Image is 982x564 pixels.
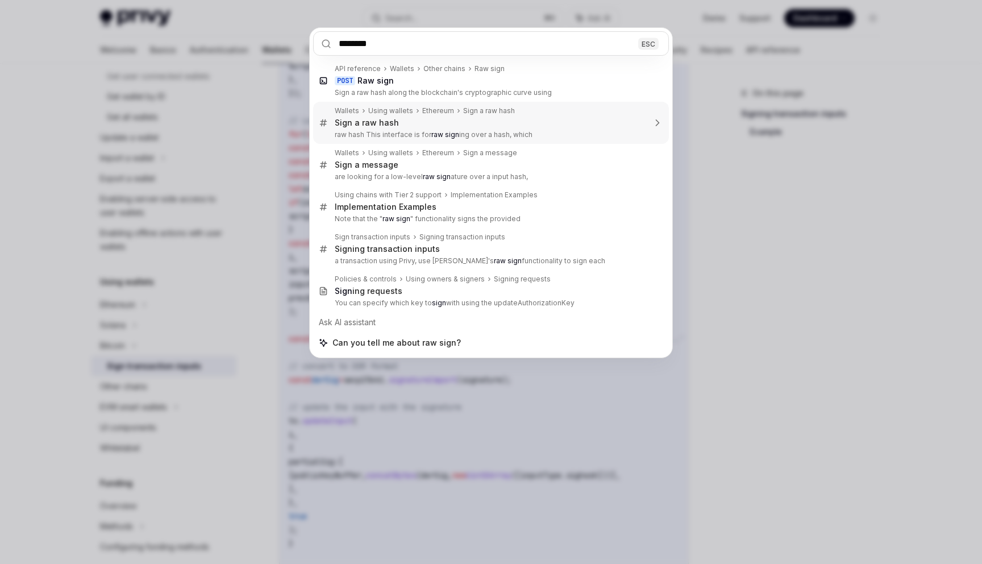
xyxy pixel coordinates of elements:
div: API reference [335,64,381,73]
p: Sign a raw hash along the blockchain's cryptographic curve using [335,88,645,97]
div: POST [335,76,355,85]
div: Using wallets [368,106,413,115]
div: Implementation Examples [451,190,538,200]
div: Using owners & signers [406,275,485,284]
div: Ethereum [422,106,454,115]
div: Wallets [335,148,359,157]
div: Using chains with Tier 2 support [335,190,442,200]
div: Other chains [423,64,465,73]
p: You can specify which key to with using the updateAuthorizationKey [335,298,645,308]
p: Note that the " " functionality signs the provided [335,214,645,223]
b: sign [432,298,446,307]
div: Ethereum [422,148,454,157]
b: Raw sign [357,76,394,85]
div: Sign a message [463,148,517,157]
div: Signing transaction inputs [335,244,440,254]
div: Signing requests [494,275,551,284]
b: raw sign [423,172,451,181]
div: Wallets [390,64,414,73]
span: Can you tell me about raw sign? [332,337,461,349]
div: Using wallets [368,148,413,157]
b: raw sign [382,214,410,223]
div: Raw sign [475,64,505,73]
div: Sign a raw hash [463,106,515,115]
b: Sign [335,286,352,296]
div: Policies & controls [335,275,397,284]
div: Sign transaction inputs [335,233,410,242]
p: raw hash This interface is for ing over a hash, which [335,130,645,139]
div: ESC [638,38,659,49]
p: are looking for a low-level ature over a input hash, [335,172,645,181]
b: raw sign [494,256,522,265]
div: Implementation Examples [335,202,436,212]
div: Sign a raw hash [335,118,399,128]
p: a transaction using Privy, use [PERSON_NAME]'s functionality to sign each [335,256,645,266]
div: Wallets [335,106,359,115]
div: Sign a message [335,160,398,170]
b: raw sign [431,130,459,139]
div: Signing transaction inputs [419,233,505,242]
div: Ask AI assistant [313,312,669,333]
div: ing requests [335,286,402,296]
